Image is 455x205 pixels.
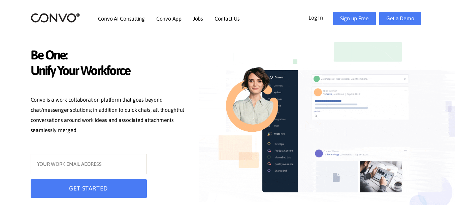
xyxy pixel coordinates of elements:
[98,16,145,21] a: Convo AI Consulting
[31,12,80,23] img: logo_2.png
[193,16,203,21] a: Jobs
[31,63,189,80] span: Unify Your Workforce
[215,16,240,21] a: Contact Us
[31,95,189,137] p: Convo is a work collaboration platform that goes beyond chat/messenger solutions; in addition to ...
[156,16,182,21] a: Convo App
[31,179,147,198] button: GET STARTED
[308,12,333,23] a: Log In
[379,12,421,25] a: Get a Demo
[333,12,376,25] a: Sign up Free
[31,154,147,174] input: YOUR WORK EMAIL ADDRESS
[31,47,189,65] span: Be One:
